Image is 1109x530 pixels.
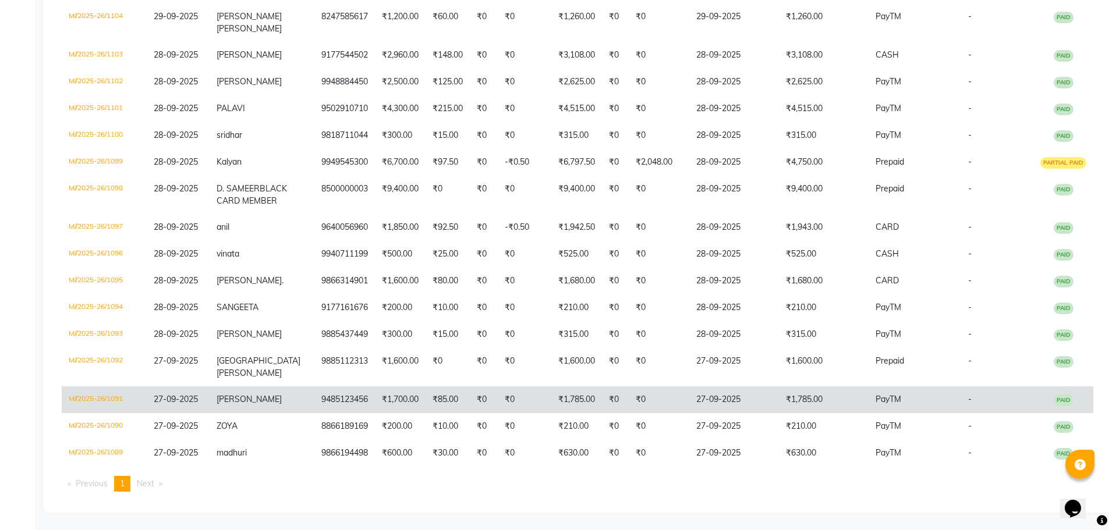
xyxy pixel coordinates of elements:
td: ₹1,680.00 [779,268,869,294]
td: ₹3,108.00 [779,42,869,69]
span: . [282,275,284,286]
td: 9885112313 [314,348,375,386]
td: M//2025-26/1093 [62,321,147,348]
td: ₹4,515.00 [551,95,602,122]
td: ₹1,700.00 [375,386,426,413]
td: M//2025-26/1103 [62,42,147,69]
span: PayTM [876,421,901,431]
span: - [968,355,972,366]
span: CASH [876,49,899,60]
span: CARD [876,275,899,286]
span: PayTM [876,130,901,140]
td: ₹0 [629,268,689,294]
td: ₹1,785.00 [551,386,602,413]
span: Prepaid [876,355,904,366]
td: ₹0 [470,42,498,69]
span: CASH [876,248,899,259]
td: ₹0 [629,122,689,149]
span: - [968,130,972,140]
span: 27-09-2025 [154,394,198,404]
td: ₹0 [602,440,629,467]
td: ₹0 [498,413,551,440]
td: 9485123456 [314,386,375,413]
td: ₹2,625.00 [551,69,602,95]
td: ₹0 [498,176,551,214]
td: 27-09-2025 [689,348,779,386]
td: ₹0 [602,42,629,69]
td: ₹0 [629,386,689,413]
td: 27-09-2025 [689,440,779,467]
td: 8500000003 [314,176,375,214]
td: -₹0.50 [498,149,551,176]
span: - [968,76,972,87]
td: ₹25.00 [426,241,470,268]
td: ₹92.50 [426,214,470,241]
span: vinata [217,248,239,259]
span: D. SAMEER [217,183,260,194]
span: PayTM [876,394,901,404]
span: [PERSON_NAME] [217,368,282,378]
td: 9866194498 [314,440,375,467]
td: M//2025-26/1091 [62,386,147,413]
span: anil [217,222,229,232]
td: ₹1,260.00 [779,3,869,42]
td: M//2025-26/1099 [62,149,147,176]
td: ₹1,600.00 [551,348,602,386]
td: ₹0 [470,440,498,467]
span: PAID [1054,249,1073,261]
td: ₹0 [426,176,470,214]
span: PAID [1054,303,1073,314]
td: ₹0 [470,294,498,321]
td: 9177161676 [314,294,375,321]
td: ₹1,260.00 [551,3,602,42]
span: - [968,183,972,194]
td: ₹0 [470,268,498,294]
td: ₹2,625.00 [779,69,869,95]
td: 27-09-2025 [689,386,779,413]
td: ₹0 [498,294,551,321]
span: [PERSON_NAME] [217,11,282,22]
td: ₹0 [426,348,470,386]
span: PayTM [876,11,901,22]
span: - [968,275,972,286]
td: ₹1,943.00 [779,214,869,241]
td: ₹30.00 [426,440,470,467]
span: PAID [1054,329,1073,341]
td: ₹1,200.00 [375,3,426,42]
td: ₹2,048.00 [629,149,689,176]
span: 27-09-2025 [154,447,198,458]
td: M//2025-26/1096 [62,241,147,268]
td: 28-09-2025 [689,294,779,321]
span: PAID [1054,130,1073,142]
td: ₹10.00 [426,294,470,321]
td: ₹0 [629,69,689,95]
td: ₹1,600.00 [375,348,426,386]
td: ₹0 [602,294,629,321]
td: ₹315.00 [551,122,602,149]
td: ₹0 [470,69,498,95]
span: PAID [1054,50,1073,62]
td: ₹0 [629,413,689,440]
td: 28-09-2025 [689,149,779,176]
td: ₹0 [498,69,551,95]
span: 28-09-2025 [154,302,198,312]
td: ₹9,400.00 [779,176,869,214]
td: ₹0 [629,348,689,386]
td: M//2025-26/1098 [62,176,147,214]
td: 28-09-2025 [689,214,779,241]
span: - [968,447,972,458]
span: sridhar [217,130,242,140]
td: 8247585617 [314,3,375,42]
td: 28-09-2025 [689,95,779,122]
td: ₹315.00 [779,122,869,149]
span: PAID [1054,276,1073,287]
td: 9948884450 [314,69,375,95]
td: ₹6,700.00 [375,149,426,176]
span: - [968,329,972,339]
span: - [968,421,972,431]
td: ₹600.00 [375,440,426,467]
td: ₹0 [498,122,551,149]
td: 29-09-2025 [689,3,779,42]
td: ₹630.00 [551,440,602,467]
td: ₹15.00 [426,122,470,149]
